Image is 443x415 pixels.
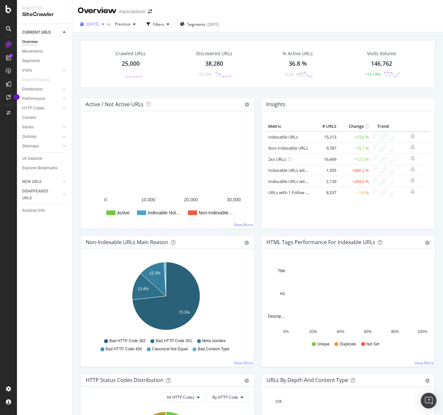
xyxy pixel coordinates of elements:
[312,165,338,176] td: 1,935
[184,197,198,202] text: 20,000
[267,122,312,131] th: Metric
[337,329,344,334] text: 40%
[86,259,247,335] svg: A chart.
[205,59,223,68] div: 38,280
[268,167,323,173] a: Indexable URLs with Bad H1
[86,21,99,27] span: 2025 Aug. 2nd
[115,50,145,57] div: Crawled URLs
[280,291,285,296] text: H1
[22,95,45,102] div: Performance
[167,394,194,400] span: All HTTP Codes
[22,124,61,131] a: Inlinks
[117,210,130,215] text: Active
[410,178,415,183] div: bell-plus
[86,239,168,245] div: Non-Indexable URLs Main Reason
[202,338,226,344] span: Meta noindex
[22,207,68,214] a: Analysis Info
[152,346,188,352] span: Canonical Not Equal
[22,76,56,83] a: Search Engines
[338,176,371,187] td: +394.0 %
[267,377,348,383] div: URLs by Depth and Content Type
[22,105,61,112] a: HTTP Codes
[22,11,67,18] div: SiteCrawler
[267,259,427,335] svg: A chart.
[338,122,371,131] th: Change
[198,72,212,77] div: +0.12%
[107,21,112,27] span: vs
[312,176,338,187] td: 2,139
[365,72,380,77] div: +13.14%
[196,50,232,57] div: Discovered URLs
[199,210,233,215] text: Non-Indexable…
[266,100,285,109] h4: Insights
[22,58,68,64] a: Segments
[289,59,307,68] div: 36.8 %
[119,8,145,15] div: espaceplaisir
[109,338,145,344] span: Bad HTTP Code 302
[410,189,415,194] div: bell-plus
[410,134,415,139] div: bell-plus
[244,241,249,245] div: gear
[367,50,396,57] div: Visits Volume
[86,377,163,383] div: HTTP Status Codes Distribution
[22,143,39,150] div: Sitemaps
[371,122,395,131] th: Trend
[421,393,436,408] div: Open Intercom Messenger
[22,155,42,162] div: Url Explorer
[121,72,122,77] div: -
[22,95,61,102] a: Performance
[153,22,164,27] div: Filters
[22,5,67,11] div: Analytics
[187,22,206,27] span: Segments
[22,165,57,172] div: Explorer Bookmarks
[410,167,415,172] div: bell-plus
[312,154,338,165] td: 16,469
[22,114,68,121] a: Content
[22,143,61,150] a: Sitemaps
[149,271,160,275] text: 12.3%
[227,197,241,202] text: 30,000
[212,394,238,400] span: By HTTP Code
[22,29,61,36] a: CURRENT URLS
[275,399,282,404] text: 15K
[244,378,249,383] div: gear
[309,329,317,334] text: 20%
[22,86,43,93] div: Distribution
[86,122,247,224] svg: A chart.
[234,222,253,227] a: View More
[267,239,375,245] div: HTML Tags Performance for Indexable URLs
[417,329,427,334] text: 100%
[78,19,107,29] button: [DATE]
[138,287,149,291] text: 13.4%
[22,188,61,202] a: DISAPPEARED URLS
[161,392,205,403] button: All HTTP Codes
[179,310,190,315] text: 73.3%
[104,197,107,202] text: 0
[22,48,68,55] a: Movements
[312,187,338,198] td: 8,537
[425,378,430,383] div: gear
[22,67,32,74] div: Visits
[112,19,138,29] button: Previous
[338,154,371,165] td: +12.5 %
[268,190,316,195] a: URLs with 1 Follow Inlink
[112,21,130,27] span: Previous
[14,94,20,100] div: Tooltip anchor
[283,50,313,57] div: % Active URLs
[268,178,339,184] a: Indexable URLs with Bad Description
[22,114,36,121] div: Content
[22,39,38,45] div: Overview
[144,19,172,29] button: Filters
[22,105,44,112] div: HTTP Codes
[22,48,43,55] div: Movements
[268,134,298,140] a: Indexable URLs
[22,155,68,162] a: Url Explorer
[141,197,155,202] text: 10,000
[85,100,144,109] h4: Active / Not Active URLs
[391,329,399,334] text: 80%
[22,178,61,185] a: NEW URLS
[22,58,40,64] div: Segments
